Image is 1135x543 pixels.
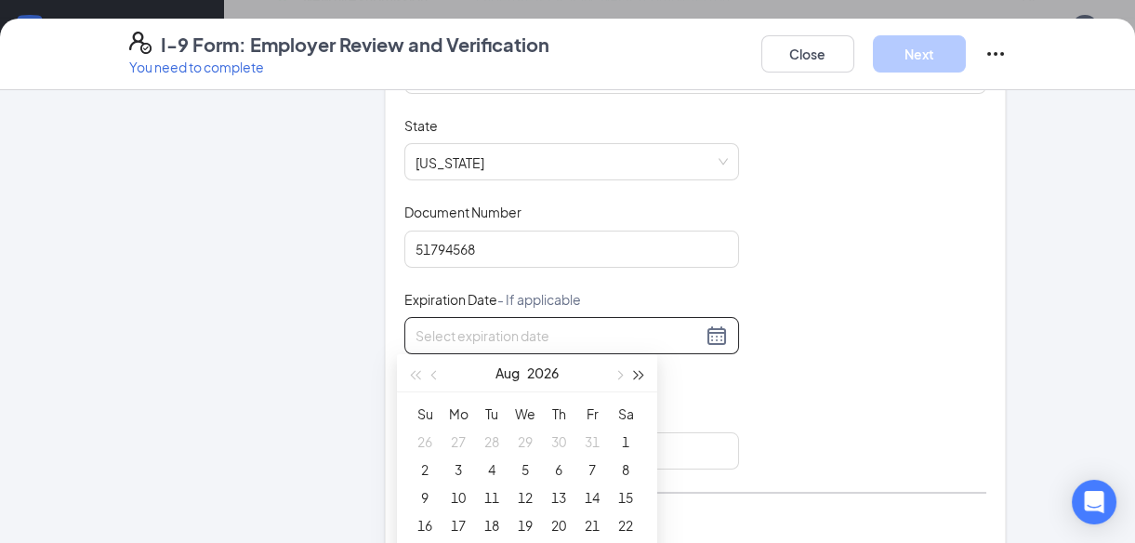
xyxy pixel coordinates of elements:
[542,428,575,456] td: 2026-07-30
[609,400,642,428] th: Sa
[161,32,549,58] h4: I-9 Form: Employer Review and Verification
[548,458,570,481] div: 6
[581,430,603,453] div: 31
[447,430,469,453] div: 27
[873,35,966,73] button: Next
[475,511,508,539] td: 2026-08-18
[542,511,575,539] td: 2026-08-20
[1072,480,1116,524] div: Open Intercom Messenger
[442,400,475,428] th: Mo
[475,483,508,511] td: 2026-08-11
[497,291,581,308] span: - If applicable
[614,486,637,509] div: 15
[475,428,508,456] td: 2026-07-28
[527,354,559,391] button: 2026
[514,486,536,509] div: 12
[508,400,542,428] th: We
[984,43,1007,65] svg: Ellipses
[481,514,503,536] div: 18
[495,354,520,391] button: Aug
[609,428,642,456] td: 2026-08-01
[761,35,854,73] button: Close
[408,400,442,428] th: Su
[129,32,152,54] svg: FormI9EVerifyIcon
[548,514,570,536] div: 20
[542,483,575,511] td: 2026-08-13
[442,456,475,483] td: 2026-08-03
[542,400,575,428] th: Th
[508,456,542,483] td: 2026-08-05
[481,430,503,453] div: 28
[575,400,609,428] th: Fr
[575,483,609,511] td: 2026-08-14
[614,430,637,453] div: 1
[609,483,642,511] td: 2026-08-15
[414,430,436,453] div: 26
[442,483,475,511] td: 2026-08-10
[575,428,609,456] td: 2026-07-31
[542,456,575,483] td: 2026-08-06
[414,486,436,509] div: 9
[404,116,438,135] span: State
[614,514,637,536] div: 22
[481,486,503,509] div: 11
[404,203,521,221] span: Document Number
[475,400,508,428] th: Tu
[442,511,475,539] td: 2026-08-17
[408,456,442,483] td: 2026-08-02
[414,514,436,536] div: 16
[575,456,609,483] td: 2026-08-07
[514,458,536,481] div: 5
[609,511,642,539] td: 2026-08-22
[404,290,581,309] span: Expiration Date
[475,456,508,483] td: 2026-08-04
[514,514,536,536] div: 19
[414,458,436,481] div: 2
[408,428,442,456] td: 2026-07-26
[548,430,570,453] div: 30
[442,428,475,456] td: 2026-07-27
[614,458,637,481] div: 8
[481,458,503,481] div: 4
[447,486,469,509] div: 10
[416,144,728,179] span: Texas
[609,456,642,483] td: 2026-08-08
[581,486,603,509] div: 14
[548,486,570,509] div: 13
[408,483,442,511] td: 2026-08-09
[408,511,442,539] td: 2026-08-16
[575,511,609,539] td: 2026-08-21
[416,325,702,346] input: Select expiration date
[447,458,469,481] div: 3
[447,514,469,536] div: 17
[129,58,549,76] p: You need to complete
[508,428,542,456] td: 2026-07-29
[514,430,536,453] div: 29
[508,511,542,539] td: 2026-08-19
[508,483,542,511] td: 2026-08-12
[581,514,603,536] div: 21
[581,458,603,481] div: 7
